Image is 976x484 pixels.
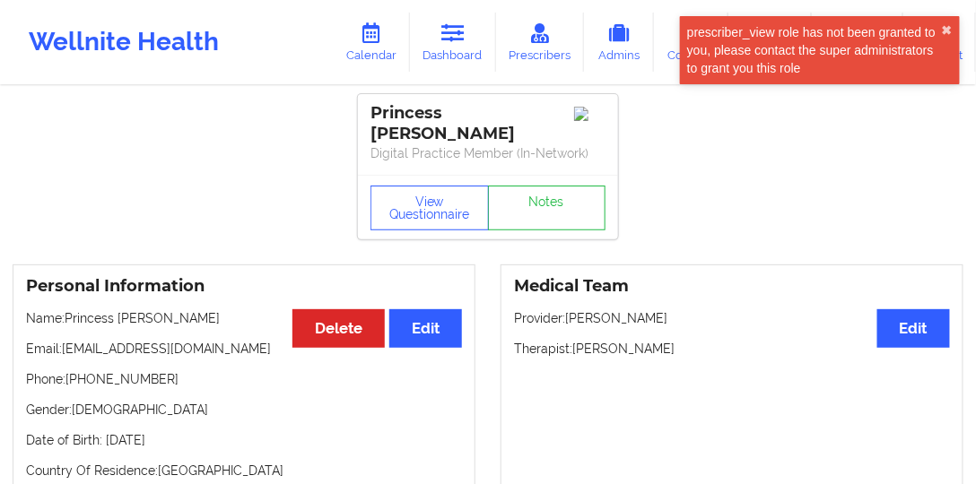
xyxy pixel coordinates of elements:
[26,309,462,327] p: Name: Princess [PERSON_NAME]
[410,13,496,72] a: Dashboard
[26,370,462,388] p: Phone: [PHONE_NUMBER]
[654,13,728,72] a: Coaches
[292,309,385,348] button: Delete
[26,462,462,480] p: Country Of Residence: [GEOGRAPHIC_DATA]
[584,13,654,72] a: Admins
[389,309,462,348] button: Edit
[26,340,462,358] p: Email: [EMAIL_ADDRESS][DOMAIN_NAME]
[370,186,489,230] button: View Questionnaire
[514,340,950,358] p: Therapist: [PERSON_NAME]
[514,276,950,297] h3: Medical Team
[26,401,462,419] p: Gender: [DEMOGRAPHIC_DATA]
[26,276,462,297] h3: Personal Information
[488,186,606,230] a: Notes
[574,107,606,121] img: Image%2Fplaceholer-image.png
[496,13,585,72] a: Prescribers
[333,13,410,72] a: Calendar
[687,23,942,77] div: prescriber_view role has not been granted to you, please contact the super administrators to gran...
[370,103,606,144] div: Princess [PERSON_NAME]
[514,309,950,327] p: Provider: [PERSON_NAME]
[942,23,953,38] button: close
[26,431,462,449] p: Date of Birth: [DATE]
[877,309,950,348] button: Edit
[370,144,606,162] p: Digital Practice Member (In-Network)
